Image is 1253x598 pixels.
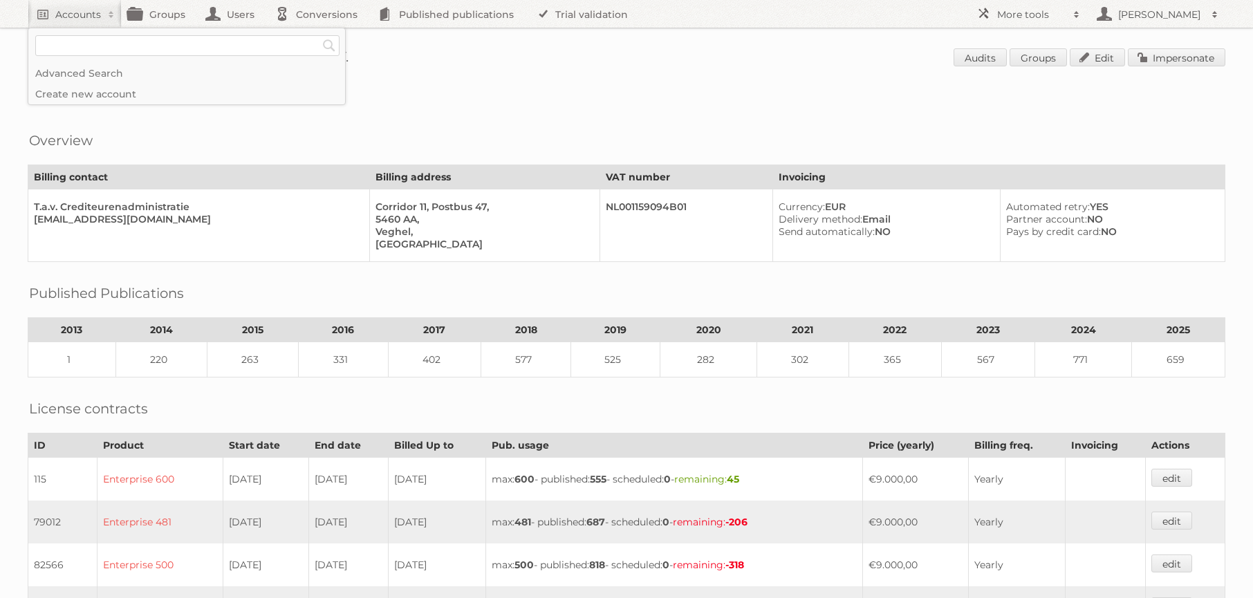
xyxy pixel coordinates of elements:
[28,501,98,543] td: 79012
[486,458,863,501] td: max: - published: - scheduled: -
[28,48,1225,69] h1: Account 130: Sligro Food Group Nederland B.V.
[375,225,588,238] div: Veghel,
[942,342,1035,377] td: 567
[223,458,309,501] td: [DATE]
[725,516,748,528] strong: -206
[28,458,98,501] td: 115
[969,501,1066,543] td: Yearly
[772,165,1225,189] th: Invoicing
[779,225,875,238] span: Send automatically:
[97,501,223,543] td: Enterprise 481
[486,433,863,458] th: Pub. usage
[223,501,309,543] td: [DATE]
[862,433,968,458] th: Price (yearly)
[1006,213,1087,225] span: Partner account:
[1115,8,1205,21] h2: [PERSON_NAME]
[673,559,744,571] span: remaining:
[389,501,486,543] td: [DATE]
[570,318,660,342] th: 2019
[848,342,942,377] td: 365
[1151,512,1192,530] a: edit
[674,473,739,485] span: remaining:
[28,63,345,84] a: Advanced Search
[1065,433,1145,458] th: Invoicing
[1151,469,1192,487] a: edit
[969,458,1066,501] td: Yearly
[600,165,772,189] th: VAT number
[1006,200,1090,213] span: Automated retry:
[34,200,358,213] div: T.a.v. Crediteurenadministratie
[299,342,388,377] td: 331
[486,543,863,586] td: max: - published: - scheduled: -
[481,342,570,377] td: 577
[660,318,757,342] th: 2020
[673,516,748,528] span: remaining:
[115,342,207,377] td: 220
[514,559,534,571] strong: 500
[862,501,968,543] td: €9.000,00
[389,458,486,501] td: [DATE]
[779,213,862,225] span: Delivery method:
[1035,342,1132,377] td: 771
[97,433,223,458] th: Product
[514,516,531,528] strong: 481
[97,543,223,586] td: Enterprise 500
[370,165,600,189] th: Billing address
[207,342,298,377] td: 263
[55,8,101,21] h2: Accounts
[660,342,757,377] td: 282
[779,213,989,225] div: Email
[725,559,744,571] strong: -318
[28,543,98,586] td: 82566
[486,501,863,543] td: max: - published: - scheduled: -
[664,473,671,485] strong: 0
[779,200,825,213] span: Currency:
[29,283,184,303] h2: Published Publications
[1006,225,1101,238] span: Pays by credit card:
[727,473,739,485] strong: 45
[779,225,989,238] div: NO
[862,543,968,586] td: €9.000,00
[388,342,481,377] td: 402
[590,473,606,485] strong: 555
[29,398,148,419] h2: License contracts
[862,458,968,501] td: €9.000,00
[115,318,207,342] th: 2014
[389,543,486,586] td: [DATE]
[299,318,388,342] th: 2016
[223,433,309,458] th: Start date
[389,433,486,458] th: Billed Up to
[570,342,660,377] td: 525
[1128,48,1225,66] a: Impersonate
[319,35,340,56] input: Search
[514,473,535,485] strong: 600
[1151,554,1192,572] a: edit
[969,543,1066,586] td: Yearly
[954,48,1007,66] a: Audits
[28,165,370,189] th: Billing contact
[1006,200,1214,213] div: YES
[28,90,1225,102] div: e-Publisher Enterprise 1 yr - 500 editions p.y. [DATE] a 9000
[848,318,942,342] th: 2022
[1132,318,1225,342] th: 2025
[309,543,389,586] td: [DATE]
[600,189,772,262] td: NL001159094B01
[375,238,588,250] div: [GEOGRAPHIC_DATA]
[589,559,605,571] strong: 818
[757,342,848,377] td: 302
[997,8,1066,21] h2: More tools
[388,318,481,342] th: 2017
[28,318,116,342] th: 2013
[1132,342,1225,377] td: 659
[34,213,358,225] div: [EMAIL_ADDRESS][DOMAIN_NAME]
[309,433,389,458] th: End date
[207,318,298,342] th: 2015
[1010,48,1067,66] a: Groups
[662,559,669,571] strong: 0
[1145,433,1225,458] th: Actions
[481,318,570,342] th: 2018
[375,200,588,213] div: Corridor 11, Postbus 47,
[309,458,389,501] td: [DATE]
[1035,318,1132,342] th: 2024
[375,213,588,225] div: 5460 AA,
